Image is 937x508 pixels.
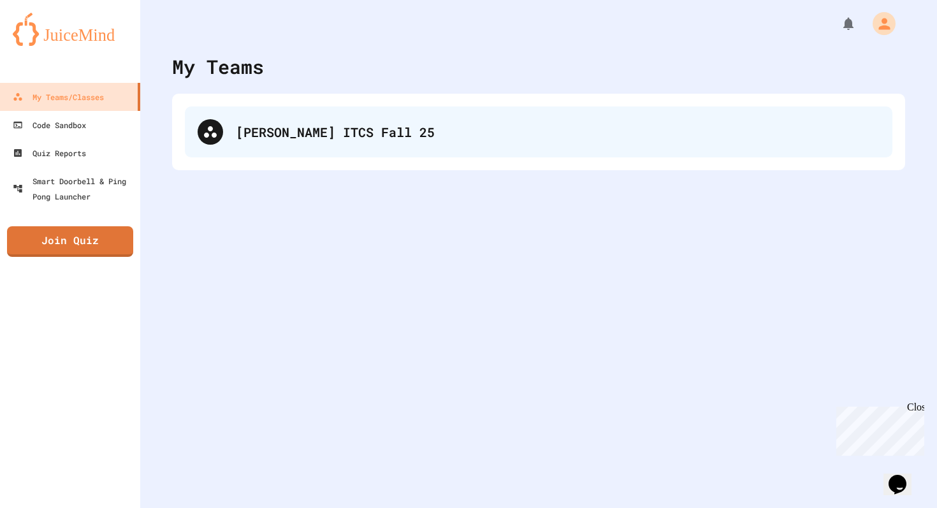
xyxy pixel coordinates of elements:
a: Join Quiz [7,226,133,257]
iframe: chat widget [883,457,924,495]
div: Smart Doorbell & Ping Pong Launcher [13,173,135,204]
div: Quiz Reports [13,145,86,161]
iframe: chat widget [831,402,924,456]
div: My Notifications [817,13,859,34]
div: [PERSON_NAME] ITCS Fall 25 [185,106,892,157]
div: My Teams [172,52,264,81]
img: logo-orange.svg [13,13,127,46]
div: Chat with us now!Close [5,5,88,81]
div: Code Sandbox [13,117,86,133]
div: My Teams/Classes [13,89,104,105]
div: My Account [859,9,899,38]
div: [PERSON_NAME] ITCS Fall 25 [236,122,880,142]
